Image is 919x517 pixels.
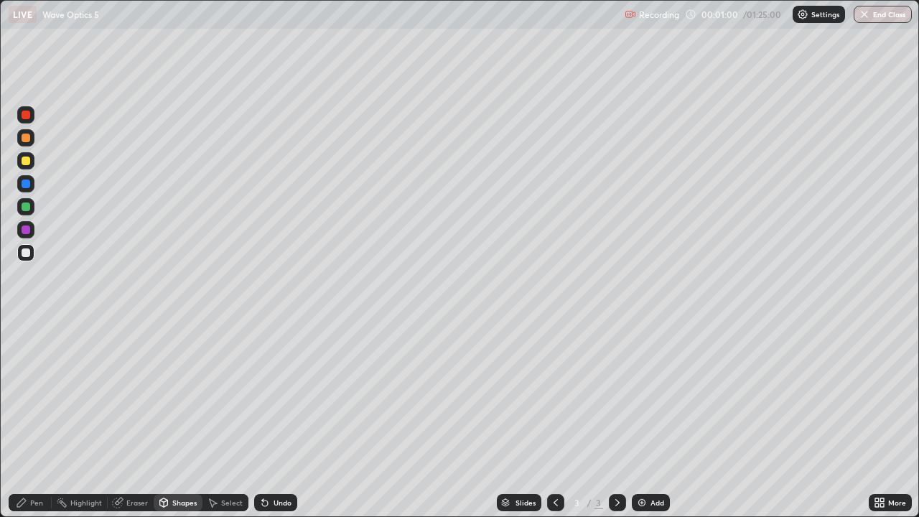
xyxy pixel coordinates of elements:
img: class-settings-icons [797,9,808,20]
div: Slides [516,499,536,506]
p: LIVE [13,9,32,20]
p: Wave Optics 5 [42,9,99,20]
div: / [587,498,592,507]
div: 3 [594,496,603,509]
div: Undo [274,499,291,506]
div: Highlight [70,499,102,506]
button: End Class [854,6,912,23]
div: 3 [570,498,584,507]
p: Settings [811,11,839,18]
img: end-class-cross [859,9,870,20]
div: Add [650,499,664,506]
p: Recording [639,9,679,20]
img: add-slide-button [636,497,648,508]
div: Eraser [126,499,148,506]
img: recording.375f2c34.svg [625,9,636,20]
div: Shapes [172,499,197,506]
div: Select [221,499,243,506]
div: Pen [30,499,43,506]
div: More [888,499,906,506]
